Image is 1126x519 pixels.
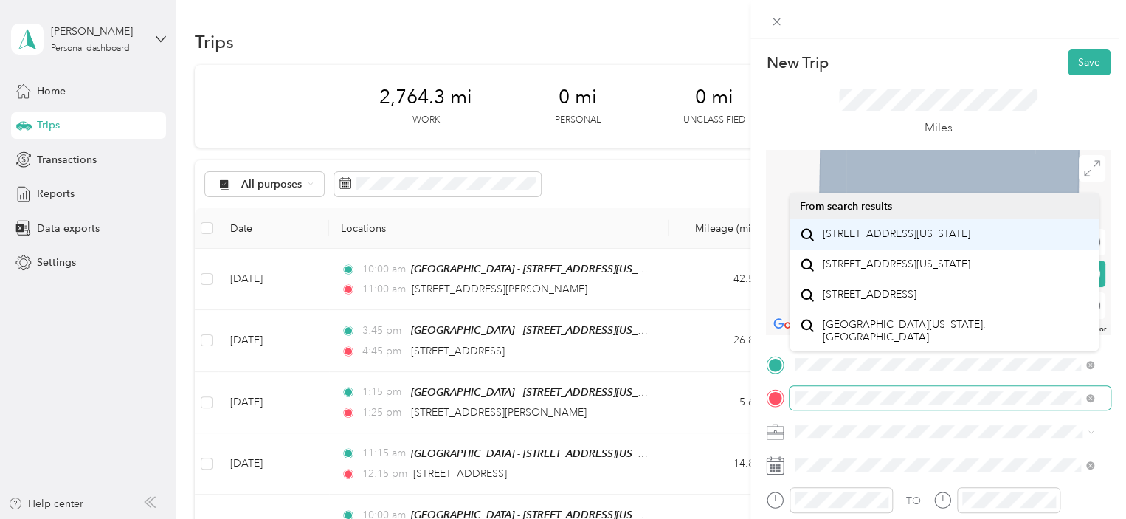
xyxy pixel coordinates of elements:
span: From search results [800,200,892,213]
iframe: Everlance-gr Chat Button Frame [1043,436,1126,519]
div: TO [906,493,921,509]
p: Miles [925,119,953,137]
span: [STREET_ADDRESS][US_STATE] [823,258,970,271]
span: [GEOGRAPHIC_DATA][US_STATE], [GEOGRAPHIC_DATA] [823,318,1089,344]
span: [STREET_ADDRESS] [823,288,916,301]
span: [STREET_ADDRESS][US_STATE] [823,227,970,241]
button: Save [1068,49,1111,75]
p: New Trip [766,52,828,73]
a: Open this area in Google Maps (opens a new window) [770,315,818,334]
img: Google [770,315,818,334]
